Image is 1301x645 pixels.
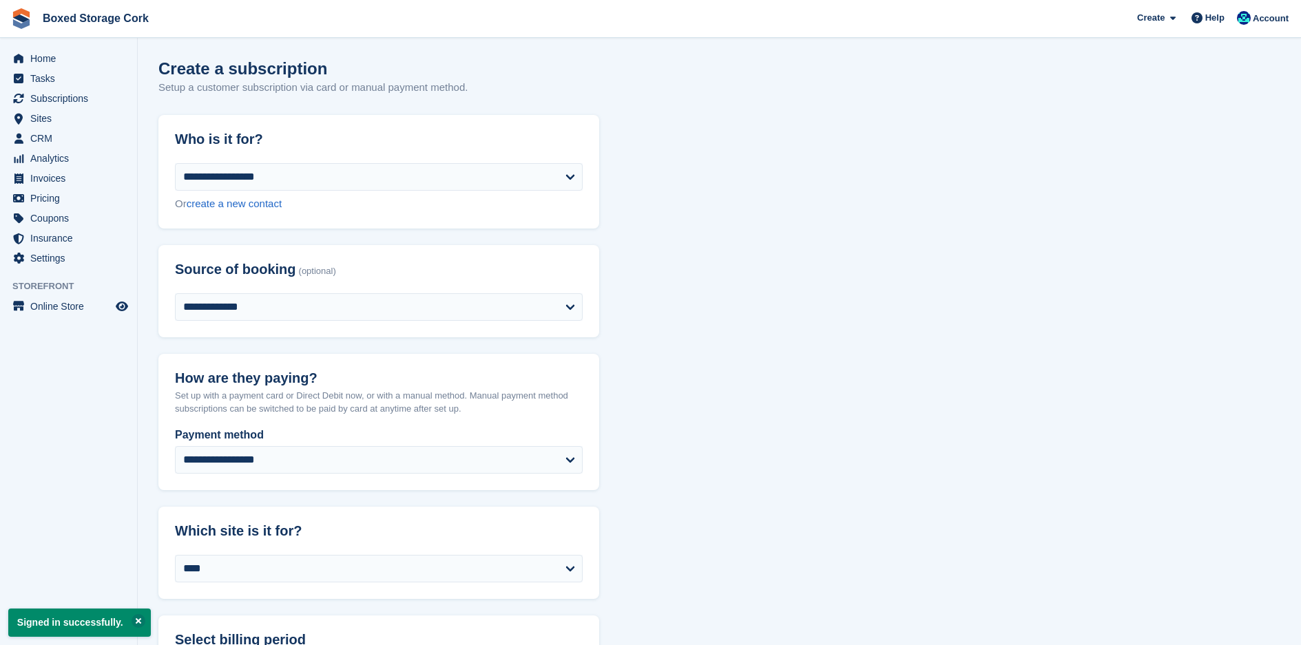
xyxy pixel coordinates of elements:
[175,262,296,277] span: Source of booking
[175,370,583,386] h2: How are they paying?
[1205,11,1225,25] span: Help
[7,69,130,88] a: menu
[12,279,137,293] span: Storefront
[7,149,130,168] a: menu
[175,427,583,443] label: Payment method
[37,7,154,30] a: Boxed Storage Cork
[8,609,151,637] p: Signed in successfully.
[1137,11,1165,25] span: Create
[158,59,327,78] h1: Create a subscription
[30,189,113,208] span: Pricing
[7,109,130,128] a: menu
[7,169,130,188] a: menu
[1253,12,1289,25] span: Account
[30,249,113,268] span: Settings
[158,80,468,96] p: Setup a customer subscription via card or manual payment method.
[7,49,130,68] a: menu
[11,8,32,29] img: stora-icon-8386f47178a22dfd0bd8f6a31ec36ba5ce8667c1dd55bd0f319d3a0aa187defe.svg
[30,89,113,108] span: Subscriptions
[7,129,130,148] a: menu
[7,89,130,108] a: menu
[30,109,113,128] span: Sites
[30,297,113,316] span: Online Store
[30,69,113,88] span: Tasks
[7,189,130,208] a: menu
[7,297,130,316] a: menu
[175,523,583,539] h2: Which site is it for?
[30,209,113,228] span: Coupons
[30,169,113,188] span: Invoices
[30,129,113,148] span: CRM
[114,298,130,315] a: Preview store
[7,209,130,228] a: menu
[7,229,130,248] a: menu
[175,389,583,416] p: Set up with a payment card or Direct Debit now, or with a manual method. Manual payment method su...
[187,198,282,209] a: create a new contact
[175,196,583,212] div: Or
[7,249,130,268] a: menu
[30,229,113,248] span: Insurance
[299,266,336,277] span: (optional)
[1237,11,1251,25] img: Vincent
[175,131,583,147] h2: Who is it for?
[30,49,113,68] span: Home
[30,149,113,168] span: Analytics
